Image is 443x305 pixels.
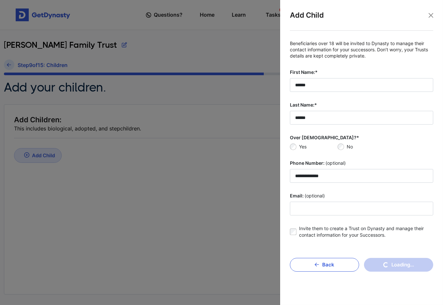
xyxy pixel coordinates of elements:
label: Phone Number: [290,160,433,166]
div: Add Child [290,10,433,31]
span: (optional) [325,160,346,166]
p: Beneficiaries over 18 will be invited to Dynasty to manage their contact information for your suc... [290,41,433,59]
label: Yes [299,144,338,150]
label: Invite them to create a Trust on Dynasty and manage their contact information for your Successors. [299,225,433,238]
label: Last Name:* [290,102,433,108]
button: Back [290,258,359,272]
button: Close [426,10,436,20]
span: (optional) [305,193,325,199]
label: No [347,144,433,150]
label: First Name:* [290,69,433,76]
label: Over [DEMOGRAPHIC_DATA]?* [290,134,433,141]
label: Email: [290,193,433,199]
